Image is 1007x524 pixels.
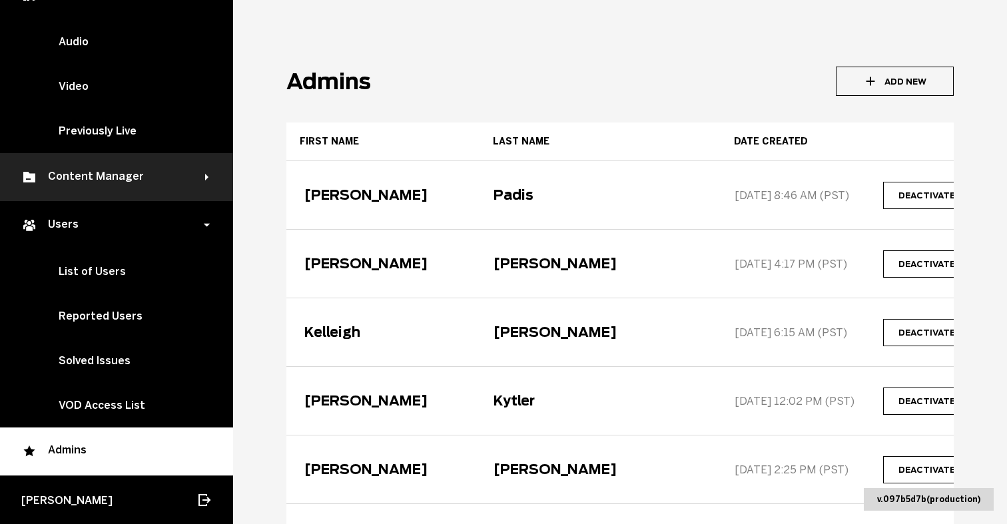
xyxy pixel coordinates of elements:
span: [PERSON_NAME] [21,494,113,507]
div: [DATE] 12:02 PM (PST) [735,395,854,407]
th: Date created [721,123,869,161]
h1: Admins [286,69,371,95]
div: [PERSON_NAME] [304,393,428,409]
div: Content Manager [21,169,205,185]
button: Kelleigh [300,324,364,341]
div: [PERSON_NAME] [494,461,617,477]
div: Kelleigh [304,324,360,340]
button: [PERSON_NAME] [300,255,432,272]
div: [DATE] 6:15 AM (PST) [735,326,847,339]
div: [PERSON_NAME] [304,256,428,272]
div: [PERSON_NAME] [304,461,428,477]
div: [DATE] 4:17 PM (PST) [735,258,847,270]
div: Admins [21,443,212,459]
div: Padis [494,187,533,203]
div: [DATE] 2:25 PM (PST) [735,463,848,476]
div: [DATE] 8:46 AM (PST) [735,189,849,202]
th: Last name [480,123,721,161]
button: [PERSON_NAME] [300,461,432,478]
button: [PERSON_NAME] [300,186,432,204]
div: v. 097b5d7b ( production ) [864,488,994,511]
button: Log out [189,485,218,515]
button: Add New [836,67,954,96]
th: First name [286,123,480,161]
div: [PERSON_NAME] [304,187,428,203]
div: [PERSON_NAME] [494,324,617,340]
div: Users [21,217,205,233]
div: [PERSON_NAME] [494,256,617,272]
div: Kytler [494,393,535,409]
button: [PERSON_NAME] [300,392,432,409]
